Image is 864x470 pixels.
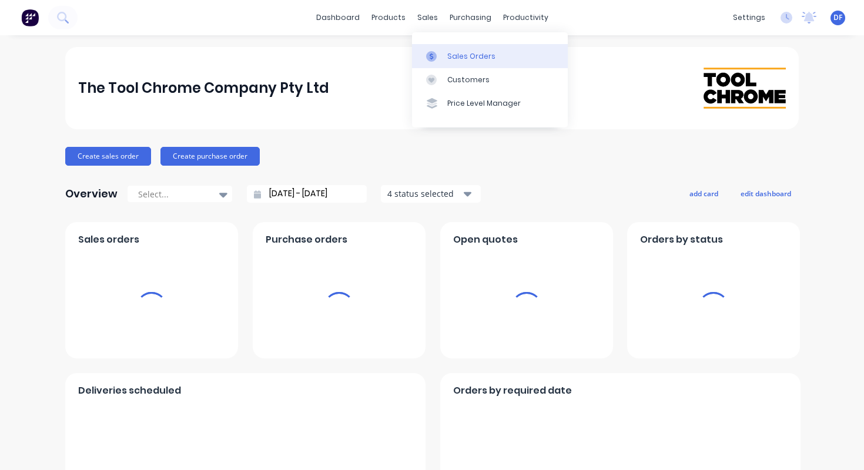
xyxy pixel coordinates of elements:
[366,9,411,26] div: products
[78,384,181,398] span: Deliveries scheduled
[266,233,347,247] span: Purchase orders
[411,9,444,26] div: sales
[444,9,497,26] div: purchasing
[447,75,490,85] div: Customers
[412,92,568,115] a: Price Level Manager
[21,9,39,26] img: Factory
[78,233,139,247] span: Sales orders
[453,233,518,247] span: Open quotes
[387,187,461,200] div: 4 status selected
[78,76,329,100] div: The Tool Chrome Company Pty Ltd
[412,68,568,92] a: Customers
[640,233,723,247] span: Orders by status
[160,147,260,166] button: Create purchase order
[497,9,554,26] div: productivity
[727,9,771,26] div: settings
[412,44,568,68] a: Sales Orders
[704,68,786,108] img: The Tool Chrome Company Pty Ltd
[310,9,366,26] a: dashboard
[65,182,118,206] div: Overview
[833,12,842,23] span: DF
[447,51,495,62] div: Sales Orders
[447,98,521,109] div: Price Level Manager
[65,147,151,166] button: Create sales order
[682,186,726,201] button: add card
[453,384,572,398] span: Orders by required date
[381,185,481,203] button: 4 status selected
[733,186,799,201] button: edit dashboard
